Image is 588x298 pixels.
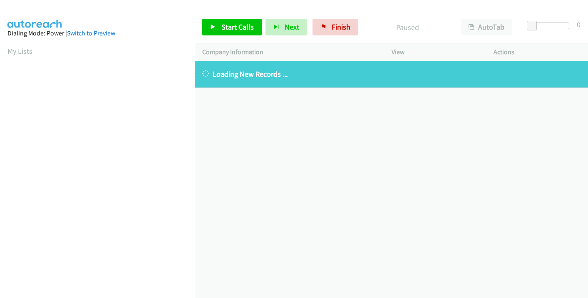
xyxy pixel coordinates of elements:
[67,29,115,37] a: Switch to Preview
[461,19,512,35] button: AutoTab
[285,22,299,32] span: Next
[221,22,254,32] span: Start Calls
[531,23,569,29] div: Delay between calls (in seconds)
[392,47,479,57] p: View
[494,47,581,57] p: Actions
[7,46,32,56] a: My Lists
[332,22,350,32] span: Finish
[313,19,358,35] a: Finish
[265,19,307,35] button: Next
[577,19,581,30] div: 0
[202,68,581,80] p: Loading New Records ...
[202,47,377,57] p: Company Information
[7,28,187,38] div: Dialing Mode: Power |
[202,19,262,35] a: Start Calls
[370,22,446,33] p: Paused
